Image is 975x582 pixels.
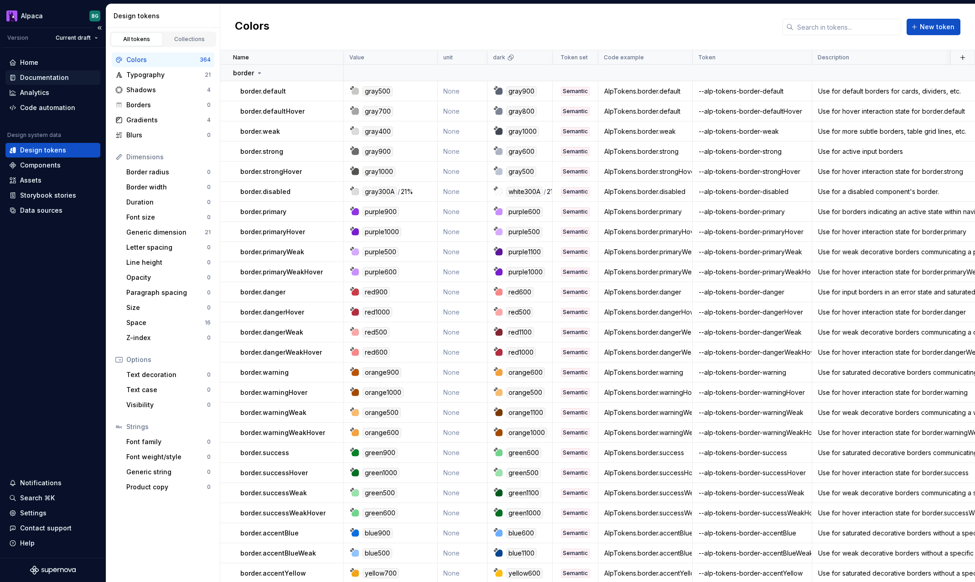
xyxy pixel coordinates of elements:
p: border.dangerWeakHover [240,348,322,357]
div: gray800 [506,106,537,116]
p: border.disabled [240,187,290,196]
div: 0 [207,101,211,109]
div: Semantic [561,368,590,377]
td: None [438,262,487,282]
td: None [438,81,487,101]
div: 0 [207,483,211,491]
div: Font family [126,437,207,446]
div: --alp-tokens-border-success [693,448,812,457]
td: None [438,403,487,423]
div: 0 [207,453,211,461]
div: --alp-tokens-border-strong [693,147,812,156]
div: Gradients [126,115,207,125]
div: green500 [506,468,541,478]
div: 364 [200,56,211,63]
div: orange600 [506,367,545,378]
div: --alp-tokens-border-primary [693,207,812,216]
div: Shadows [126,85,207,94]
div: Font weight/style [126,452,207,461]
div: green500 [363,488,397,498]
a: Typography21 [112,68,214,82]
p: Value [349,54,364,61]
p: border.strong [240,147,283,156]
td: None [438,463,487,483]
button: Help [5,536,100,551]
button: AlpacaBG [2,6,104,26]
div: Semantic [561,448,590,457]
div: Generic dimension [126,228,205,237]
div: white300A [506,187,543,197]
div: Border radius [126,168,207,177]
div: Size [126,303,207,312]
div: orange1100 [506,408,545,418]
div: --alp-tokens-border-warningWeakHover [693,428,812,437]
div: Version [7,34,28,42]
div: orange500 [363,408,401,418]
a: Text case0 [123,383,214,397]
div: Semantic [561,87,590,96]
div: purple1000 [363,227,401,237]
div: Duration [126,198,207,207]
div: Font size [126,213,207,222]
div: 21 [205,71,211,79]
div: orange600 [363,428,401,438]
div: AlpTokens.border.success [599,448,692,457]
div: 21% [401,187,413,197]
div: --alp-tokens-border-dangerWeakHover [693,348,812,357]
div: AlpTokens.border.strongHover [599,167,692,176]
div: AlpTokens.border.warningWeakHover [599,428,692,437]
div: Semantic [561,428,590,437]
a: Code automation [5,100,100,115]
div: Typography [126,70,205,79]
td: None [438,142,487,162]
div: 21% [547,187,559,197]
div: red900 [363,287,390,297]
div: 0 [207,131,211,139]
div: Semantic [561,388,590,397]
a: Storybook stories [5,188,100,203]
p: border.weak [240,127,280,136]
a: Border width0 [123,180,214,194]
div: purple500 [363,247,399,257]
div: 0 [207,244,211,251]
div: Analytics [20,88,49,97]
div: 0 [207,386,211,393]
div: red1000 [506,347,536,357]
div: red600 [506,287,534,297]
div: gray500 [506,167,536,177]
div: Line height [126,258,207,267]
div: --alp-tokens-border-defaultHover [693,107,812,116]
div: 4 [207,86,211,94]
div: green1000 [363,468,399,478]
div: purple1000 [506,267,545,277]
p: border.warningWeakHover [240,428,325,437]
button: Notifications [5,476,100,490]
div: Opacity [126,273,207,282]
div: Paragraph spacing [126,288,207,297]
button: Collapse sidebar [93,21,106,34]
div: Blurs [126,131,207,140]
a: Borders0 [112,98,214,112]
div: Design tokens [114,11,216,21]
div: / [544,187,546,197]
td: None [438,383,487,403]
p: border.successHover [240,468,308,477]
div: Options [126,355,211,364]
div: Semantic [561,288,590,297]
button: Contact support [5,521,100,535]
p: border.dangerWeak [240,328,303,337]
div: AlpTokens.border.warning [599,368,692,377]
a: Components [5,158,100,173]
p: border.default [240,87,286,96]
span: Current draft [56,34,91,42]
div: --alp-tokens-border-dangerWeak [693,328,812,337]
div: Text decoration [126,370,207,379]
a: Gradients4 [112,113,214,127]
p: border.dangerHover [240,308,304,317]
div: gray1000 [506,126,539,136]
div: AlpTokens.border.warningWeak [599,408,692,417]
a: Font family0 [123,435,214,449]
div: Semantic [561,127,590,136]
div: Colors [126,55,200,64]
div: Home [20,58,38,67]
